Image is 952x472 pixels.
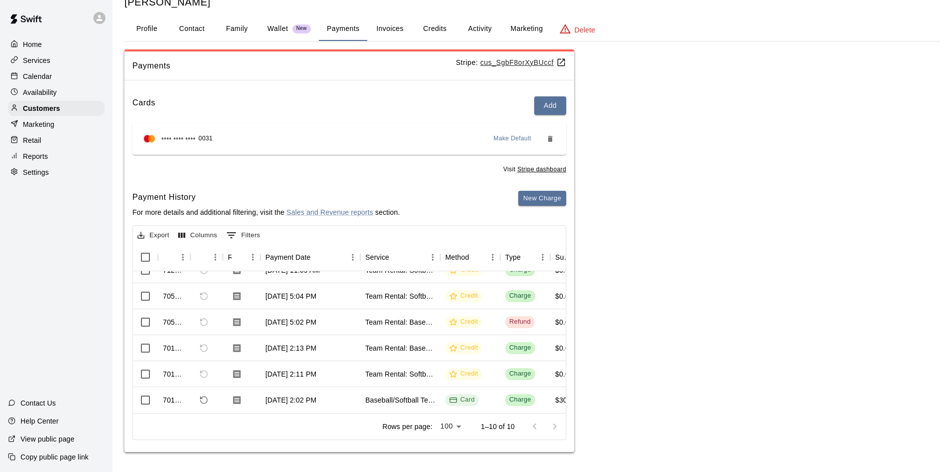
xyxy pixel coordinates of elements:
button: Menu [208,250,223,265]
button: Menu [485,250,500,265]
div: Charge [509,291,531,301]
div: Card [449,395,475,405]
span: Visit [503,165,566,175]
p: For more details and additional filtering, visit the section. [132,207,400,217]
button: Select columns [176,228,220,243]
button: Sort [231,250,245,264]
h6: Payment History [132,191,400,204]
span: Refund payment [195,340,212,357]
button: Sort [389,250,403,264]
p: Help Center [20,416,58,426]
button: New Charge [518,191,566,206]
div: Method [445,243,469,271]
p: Retail [23,135,41,145]
button: Sort [163,250,177,264]
div: Charge [509,369,531,379]
div: Refund [190,243,223,271]
button: Menu [345,250,360,265]
div: Payment Date [260,243,360,271]
div: Jul 15, 2025, 2:13 PM [265,343,316,353]
a: Marketing [8,117,104,132]
div: Team Rental: Softball Team Rental 90 Minute (Two Lanes) [365,369,435,379]
p: Stripe: [456,57,566,68]
div: basic tabs example [124,17,940,41]
button: Remove [542,131,558,147]
div: $300.00 [555,395,581,405]
div: $0.00 [555,291,573,301]
a: Sales and Revenue reports [286,208,373,216]
button: Credits [412,17,457,41]
div: 705366 [163,317,185,327]
div: Refund [509,317,531,327]
div: $0.00 [555,369,573,379]
span: Cannot refund a payment with type REFUND [195,314,212,331]
span: New [292,25,311,32]
div: $0.00 [555,317,573,327]
div: Credit [449,291,478,301]
button: Activity [457,17,502,41]
button: Sort [521,250,535,264]
button: Invoices [367,17,412,41]
p: Rows per page: [382,422,432,432]
p: Customers [23,103,60,113]
div: Service [360,243,440,271]
button: Payments [319,17,367,41]
h6: Cards [132,96,155,115]
div: Receipt [228,243,231,271]
button: Download Receipt [228,391,246,409]
p: Contact Us [20,398,56,408]
div: Team Rental: Baseball Team Rental 90 Minute (Two Lanes) [365,317,435,327]
p: Services [23,55,50,65]
div: Home [8,37,104,52]
button: Download Receipt [228,287,246,305]
button: Sort [311,250,325,264]
span: Payments [132,59,456,72]
a: cus_SgbF8orXyBUccf [480,58,566,66]
a: Reports [8,149,104,164]
button: Menu [175,250,190,265]
div: 701393 [163,395,185,405]
p: Copy public page link [20,452,88,462]
p: 1–10 of 10 [481,422,515,432]
a: Customers [8,101,104,116]
button: Download Receipt [228,313,246,331]
div: Jul 17, 2025, 5:02 PM [265,317,316,327]
div: 701415 [163,369,185,379]
div: Jul 15, 2025, 2:11 PM [265,369,316,379]
button: Download Receipt [228,365,246,383]
div: 100 [436,419,465,434]
p: Marketing [23,119,54,129]
p: Home [23,39,42,49]
div: Type [500,243,550,271]
div: Credit [449,317,478,327]
u: Stripe dashboard [517,166,566,173]
button: Menu [535,250,550,265]
button: Menu [425,250,440,265]
a: Retail [8,133,104,148]
a: Settings [8,165,104,180]
div: Baseball/Softball Team Membership [365,395,435,405]
div: Method [440,243,500,271]
div: Type [505,243,521,271]
div: Charge [509,343,531,353]
span: Make Default [494,134,532,144]
span: Refund payment [195,288,212,305]
a: Calendar [8,69,104,84]
a: Services [8,53,104,68]
div: Payment Date [265,243,311,271]
a: Availability [8,85,104,100]
div: 701420 [163,343,185,353]
button: Export [135,228,172,243]
button: Marketing [502,17,551,41]
div: 705371 [163,291,185,301]
p: Calendar [23,71,52,81]
div: Receipt [223,243,260,271]
div: Team Rental: Softball Team Rental 90 Minute (Two Lanes) [365,291,435,301]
